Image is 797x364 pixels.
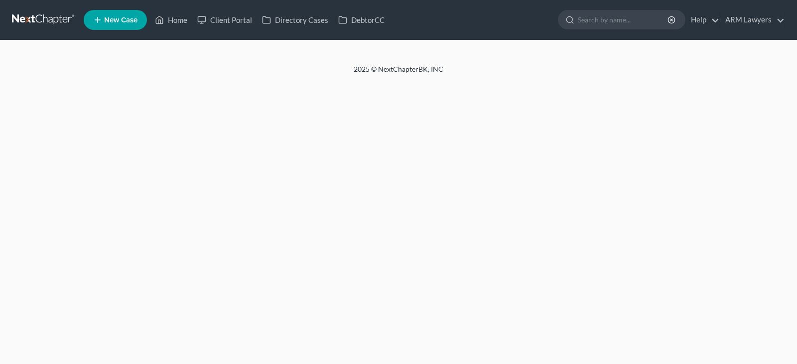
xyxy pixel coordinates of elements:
[578,10,669,29] input: Search by name...
[686,11,719,29] a: Help
[150,11,192,29] a: Home
[257,11,333,29] a: Directory Cases
[333,11,390,29] a: DebtorCC
[720,11,785,29] a: ARM Lawyers
[192,11,257,29] a: Client Portal
[115,64,682,82] div: 2025 © NextChapterBK, INC
[104,16,137,24] span: New Case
